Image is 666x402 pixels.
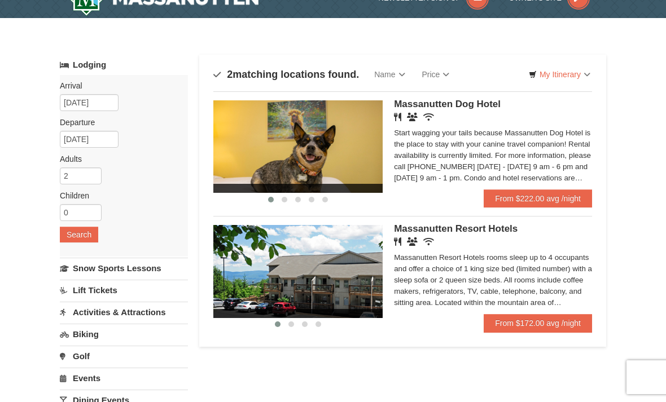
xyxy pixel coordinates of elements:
a: Name [366,63,413,86]
a: Lodging [60,55,188,75]
div: Start wagging your tails because Massanutten Dog Hotel is the place to stay with your canine trav... [394,127,592,184]
i: Wireless Internet (free) [423,237,434,246]
span: Massanutten Dog Hotel [394,99,501,109]
i: Banquet Facilities [407,237,418,246]
a: Price [414,63,458,86]
h4: matching locations found. [213,69,359,80]
label: Arrival [60,80,179,91]
i: Restaurant [394,237,401,246]
i: Wireless Internet (free) [423,113,434,121]
a: Snow Sports Lessons [60,258,188,279]
i: Restaurant [394,113,401,121]
span: Massanutten Resort Hotels [394,223,518,234]
span: 2 [227,69,233,80]
a: Lift Tickets [60,280,188,301]
a: My Itinerary [522,66,598,83]
a: From $222.00 avg /night [484,189,592,207]
a: From $172.00 avg /night [484,314,592,332]
i: Banquet Facilities [407,113,418,121]
a: Activities & Attractions [60,302,188,323]
label: Adults [60,153,179,165]
button: Search [60,227,98,242]
a: Golf [60,346,188,366]
a: Biking [60,324,188,344]
label: Children [60,190,179,201]
label: Departure [60,117,179,128]
a: Events [60,368,188,388]
div: Massanutten Resort Hotels rooms sleep up to 4 occupants and offer a choice of 1 king size bed (li... [394,252,592,308]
